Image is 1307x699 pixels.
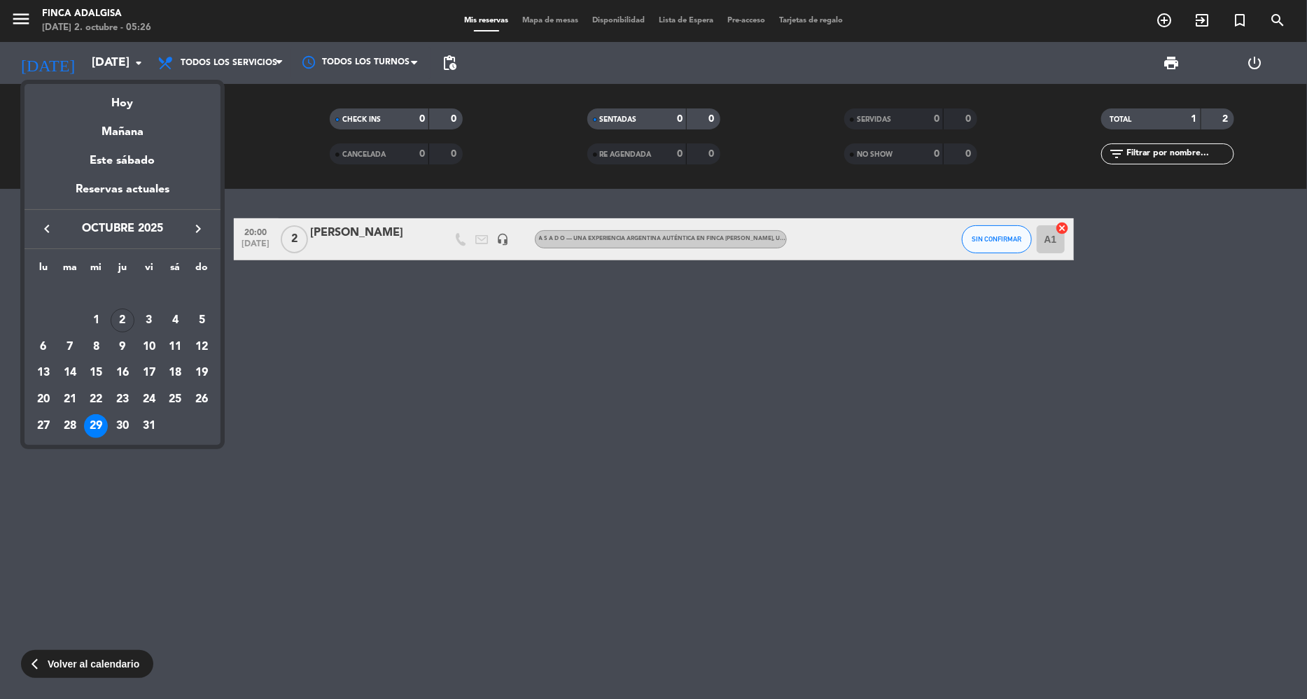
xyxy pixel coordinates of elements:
[58,414,82,438] div: 28
[137,309,161,332] div: 3
[136,334,162,360] td: 10 de octubre de 2025
[136,260,162,281] th: viernes
[32,388,55,411] div: 20
[136,386,162,413] td: 24 de octubre de 2025
[58,361,82,385] div: 14
[30,386,57,413] td: 20 de octubre de 2025
[188,307,215,334] td: 5 de octubre de 2025
[83,334,109,360] td: 8 de octubre de 2025
[109,334,136,360] td: 9 de octubre de 2025
[30,281,215,307] td: OCT.
[57,360,83,386] td: 14 de octubre de 2025
[84,414,108,438] div: 29
[188,334,215,360] td: 12 de octubre de 2025
[57,334,83,360] td: 7 de octubre de 2025
[25,84,221,113] div: Hoy
[190,309,214,332] div: 5
[60,220,186,238] span: octubre 2025
[30,334,57,360] td: 6 de octubre de 2025
[109,307,136,334] td: 2 de octubre de 2025
[137,388,161,411] div: 24
[190,361,214,385] div: 19
[136,360,162,386] td: 17 de octubre de 2025
[83,260,109,281] th: miércoles
[83,307,109,334] td: 1 de octubre de 2025
[84,388,108,411] div: 22
[32,414,55,438] div: 27
[190,220,207,237] i: keyboard_arrow_right
[136,307,162,334] td: 3 de octubre de 2025
[163,361,187,385] div: 18
[25,181,221,209] div: Reservas actuales
[111,335,134,359] div: 9
[136,413,162,439] td: 31 de octubre de 2025
[39,220,55,237] i: keyboard_arrow_left
[83,386,109,413] td: 22 de octubre de 2025
[163,309,187,332] div: 4
[32,335,55,359] div: 6
[84,361,108,385] div: 15
[111,309,134,332] div: 2
[34,220,60,238] button: keyboard_arrow_left
[84,335,108,359] div: 8
[25,113,221,141] div: Mañana
[30,413,57,439] td: 27 de octubre de 2025
[84,309,108,332] div: 1
[32,361,55,385] div: 13
[137,335,161,359] div: 10
[109,386,136,413] td: 23 de octubre de 2025
[83,413,109,439] td: 29 de octubre de 2025
[57,260,83,281] th: martes
[137,361,161,385] div: 17
[25,141,221,181] div: Este sábado
[186,220,211,238] button: keyboard_arrow_right
[111,414,134,438] div: 30
[162,307,189,334] td: 4 de octubre de 2025
[111,361,134,385] div: 16
[57,413,83,439] td: 28 de octubre de 2025
[109,360,136,386] td: 16 de octubre de 2025
[163,388,187,411] div: 25
[111,388,134,411] div: 23
[188,386,215,413] td: 26 de octubre de 2025
[83,360,109,386] td: 15 de octubre de 2025
[109,413,136,439] td: 30 de octubre de 2025
[30,360,57,386] td: 13 de octubre de 2025
[57,386,83,413] td: 21 de octubre de 2025
[162,260,189,281] th: sábado
[30,260,57,281] th: lunes
[190,388,214,411] div: 26
[162,386,189,413] td: 25 de octubre de 2025
[109,260,136,281] th: jueves
[188,360,215,386] td: 19 de octubre de 2025
[162,334,189,360] td: 11 de octubre de 2025
[137,414,161,438] div: 31
[188,260,215,281] th: domingo
[58,335,82,359] div: 7
[58,388,82,411] div: 21
[190,335,214,359] div: 12
[163,335,187,359] div: 11
[162,360,189,386] td: 18 de octubre de 2025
